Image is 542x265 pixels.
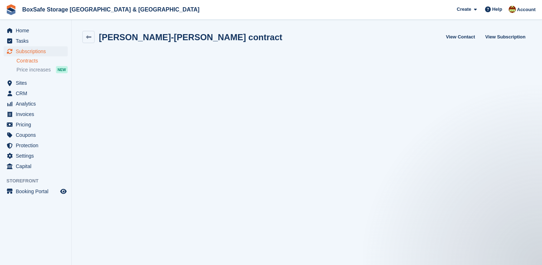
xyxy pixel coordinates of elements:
[16,186,59,196] span: Booking Portal
[16,66,51,73] span: Price increases
[4,109,68,119] a: menu
[56,66,68,73] div: NEW
[16,57,68,64] a: Contracts
[4,140,68,150] a: menu
[457,6,471,13] span: Create
[6,177,71,185] span: Storefront
[16,99,59,109] span: Analytics
[4,151,68,161] a: menu
[4,78,68,88] a: menu
[16,120,59,130] span: Pricing
[6,4,16,15] img: stora-icon-8386f47178a22dfd0bd8f6a31ec36ba5ce8667c1dd55bd0f319d3a0aa187defe.svg
[443,31,478,43] a: View Contact
[4,161,68,171] a: menu
[99,32,282,42] h2: [PERSON_NAME]-[PERSON_NAME] contract
[16,130,59,140] span: Coupons
[4,46,68,56] a: menu
[16,161,59,171] span: Capital
[59,187,68,196] a: Preview store
[492,6,502,13] span: Help
[483,31,528,43] a: View Subscription
[517,6,536,13] span: Account
[4,130,68,140] a: menu
[4,99,68,109] a: menu
[509,6,516,13] img: Kim
[4,36,68,46] a: menu
[16,109,59,119] span: Invoices
[16,151,59,161] span: Settings
[16,25,59,36] span: Home
[16,36,59,46] span: Tasks
[16,140,59,150] span: Protection
[16,66,68,74] a: Price increases NEW
[4,120,68,130] a: menu
[4,186,68,196] a: menu
[16,46,59,56] span: Subscriptions
[16,88,59,98] span: CRM
[4,88,68,98] a: menu
[16,78,59,88] span: Sites
[19,4,202,15] a: BoxSafe Storage [GEOGRAPHIC_DATA] & [GEOGRAPHIC_DATA]
[4,25,68,36] a: menu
